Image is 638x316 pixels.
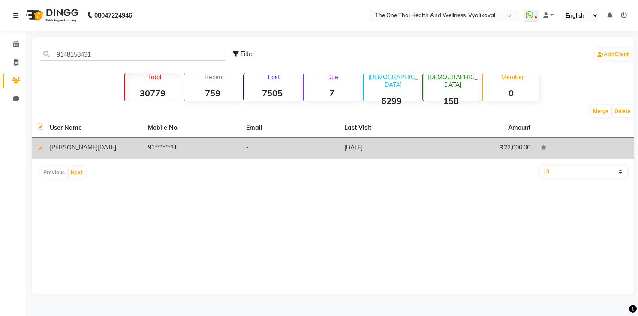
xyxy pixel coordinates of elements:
strong: 158 [423,95,479,106]
p: Member [486,73,539,81]
p: Total [128,73,181,81]
td: ₹22,000.00 [437,138,536,159]
th: Amount [503,118,536,137]
p: Recent [188,73,241,81]
td: - [241,138,339,159]
p: [DEMOGRAPHIC_DATA] [427,73,479,89]
p: Lost [247,73,300,81]
strong: 759 [184,88,241,98]
td: [DATE] [339,138,437,159]
p: [DEMOGRAPHIC_DATA] [367,73,420,89]
b: 08047224946 [94,3,132,27]
span: Filter [241,50,254,58]
input: Search by Name/Mobile/Email/Code [40,48,226,61]
th: User Name [45,118,143,138]
strong: 0 [483,88,539,98]
img: logo [22,3,81,27]
button: Next [69,167,85,179]
p: Due [305,73,360,81]
strong: 30779 [125,88,181,98]
button: Merge [591,105,611,117]
strong: 7505 [244,88,300,98]
strong: 7 [304,88,360,98]
span: [PERSON_NAME] [50,143,98,151]
strong: 6299 [364,95,420,106]
th: Mobile No. [143,118,241,138]
button: Delete [612,105,633,117]
a: Add Client [595,48,631,60]
th: Email [241,118,339,138]
th: Last Visit [339,118,437,138]
span: [DATE] [98,143,116,151]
